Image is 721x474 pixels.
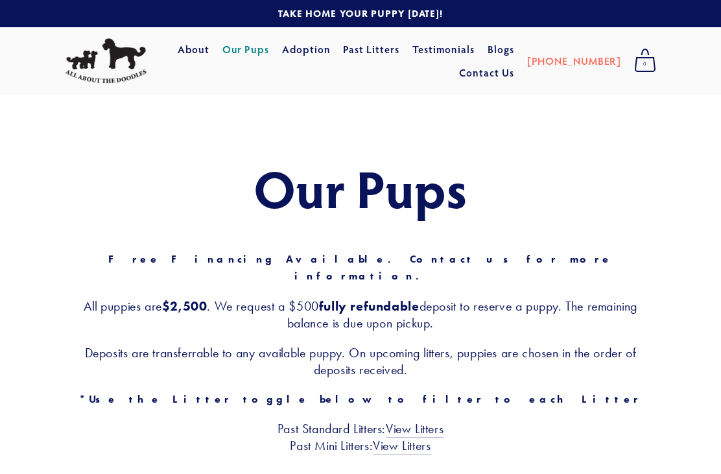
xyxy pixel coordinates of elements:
strong: $2,500 [162,298,207,314]
a: Testimonials [412,38,475,61]
a: [PHONE_NUMBER] [527,49,621,73]
a: 0 items in cart [628,45,663,77]
a: Contact Us [459,61,514,84]
h1: Our Pups [65,160,656,217]
span: 0 [634,56,656,73]
a: About [178,38,209,61]
strong: fully refundable [319,298,420,314]
a: Our Pups [222,38,270,61]
a: View Litters [373,438,431,455]
img: All About The Doodles [65,38,147,84]
h3: Deposits are transferrable to any available puppy. On upcoming litters, puppies are chosen in the... [65,344,656,378]
a: View Litters [386,421,443,438]
a: Blogs [488,38,514,61]
strong: Free Financing Available. Contact us for more information. [108,253,623,282]
h3: All puppies are . We request a $500 deposit to reserve a puppy. The remaining balance is due upon... [65,298,656,331]
a: Past Litters [343,42,399,56]
h3: Past Standard Litters: Past Mini Litters: [65,420,656,454]
a: Adoption [282,38,331,61]
strong: *Use the Litter toggle below to filter to each Litter [79,393,641,405]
